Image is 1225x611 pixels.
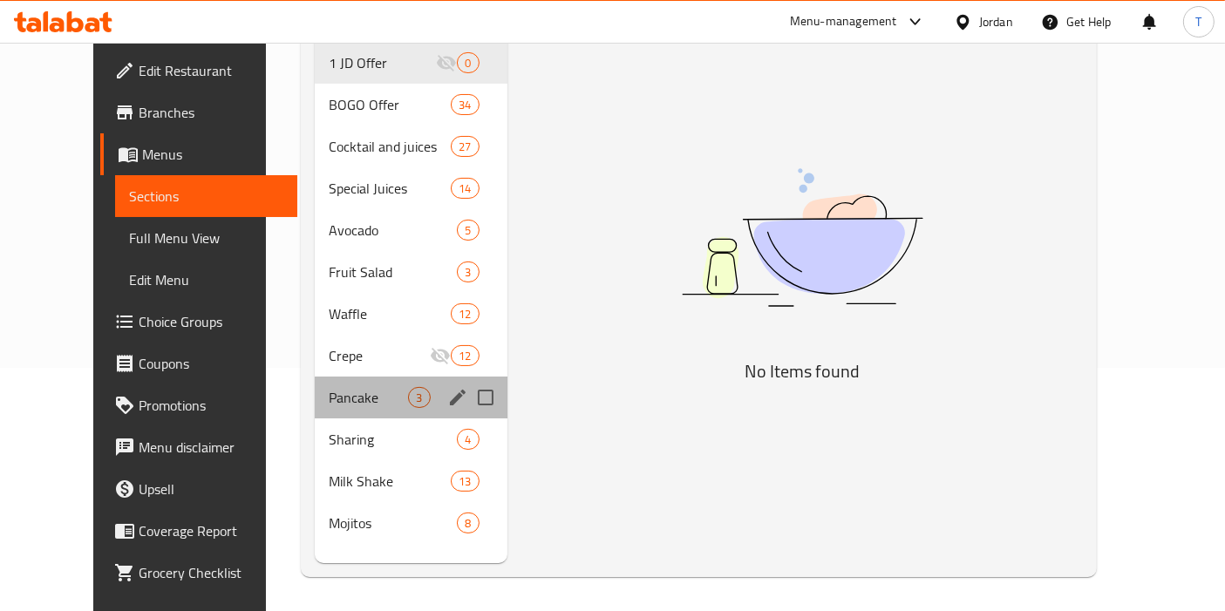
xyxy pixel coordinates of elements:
span: Sharing [329,429,457,450]
span: Coverage Report [139,520,284,541]
div: Pancake3edit [315,377,507,418]
span: Crepe [329,345,430,366]
div: Waffle12 [315,293,507,335]
span: 5 [458,222,478,239]
span: BOGO Offer [329,94,451,115]
div: items [457,52,479,73]
div: items [457,261,479,282]
span: 0 [458,55,478,71]
a: Full Menu View [115,217,298,259]
span: Avocado [329,220,457,241]
div: BOGO Offer34 [315,84,507,126]
span: 34 [452,97,478,113]
span: Menu disclaimer [139,437,284,458]
span: Choice Groups [139,311,284,332]
div: Crepe12 [315,335,507,377]
span: Milk Shake [329,471,451,492]
img: dish.svg [584,122,1020,353]
div: Sharing4 [315,418,507,460]
div: items [457,513,479,533]
div: items [451,471,479,492]
div: items [451,345,479,366]
a: Grocery Checklist [100,552,298,594]
div: Milk Shake13 [315,460,507,502]
svg: Inactive section [436,52,457,73]
div: items [451,178,479,199]
svg: Inactive section [430,345,451,366]
a: Branches [100,92,298,133]
div: 1 JD Offer0 [315,42,507,84]
span: Promotions [139,395,284,416]
span: 12 [452,348,478,364]
span: Sections [129,186,284,207]
a: Coverage Report [100,510,298,552]
span: 3 [458,264,478,281]
span: Mojitos [329,513,457,533]
span: 4 [458,431,478,448]
a: Menus [100,133,298,175]
div: items [451,136,479,157]
div: Cocktail and juices27 [315,126,507,167]
span: Coupons [139,353,284,374]
a: Promotions [100,384,298,426]
div: items [451,94,479,115]
a: Upsell [100,468,298,510]
div: Menu-management [790,11,897,32]
a: Sections [115,175,298,217]
nav: Menu sections [315,35,507,551]
div: items [457,429,479,450]
div: Avocado5 [315,209,507,251]
span: Menus [142,144,284,165]
a: Choice Groups [100,301,298,343]
span: Cocktail and juices [329,136,451,157]
div: Mojitos8 [315,502,507,544]
span: 3 [409,390,429,406]
span: 14 [452,180,478,197]
div: Fruit Salad3 [315,251,507,293]
a: Menu disclaimer [100,426,298,468]
span: Full Menu View [129,227,284,248]
span: 13 [452,473,478,490]
span: Waffle [329,303,451,324]
button: edit [445,384,471,411]
h5: No Items found [584,357,1020,385]
span: Upsell [139,479,284,499]
span: 12 [452,306,478,322]
span: 1 JD Offer [329,52,436,73]
span: Special Juices [329,178,451,199]
div: Jordan [979,12,1013,31]
a: Coupons [100,343,298,384]
span: Branches [139,102,284,123]
span: Fruit Salad [329,261,457,282]
span: Edit Menu [129,269,284,290]
a: Edit Menu [115,259,298,301]
span: 27 [452,139,478,155]
span: Grocery Checklist [139,562,284,583]
span: T [1195,12,1201,31]
span: Edit Restaurant [139,60,284,81]
div: Special Juices14 [315,167,507,209]
a: Edit Restaurant [100,50,298,92]
div: items [457,220,479,241]
div: items [451,303,479,324]
span: Pancake [329,387,408,408]
span: 8 [458,515,478,532]
div: items [408,387,430,408]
